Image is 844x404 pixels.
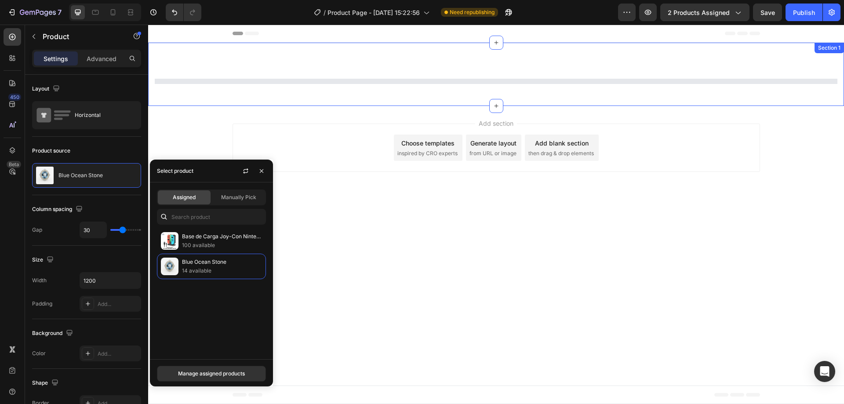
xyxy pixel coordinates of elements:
[75,105,128,125] div: Horizontal
[80,273,141,288] input: Auto
[32,254,55,266] div: Size
[182,232,262,241] p: Base de Carga Joy-Con Nintendo Switch DOBE 4 Puertos con LED Indicador
[32,328,75,339] div: Background
[98,350,139,358] div: Add...
[32,300,52,308] div: Padding
[786,4,822,21] button: Publish
[182,258,262,266] p: Blue Ocean Stone
[98,300,139,308] div: Add...
[161,232,178,250] img: collections
[387,114,440,123] div: Add blank section
[173,193,196,201] span: Assigned
[793,8,815,17] div: Publish
[157,366,266,382] button: Manage assigned products
[321,125,368,133] span: from URL or image
[157,167,193,175] div: Select product
[87,54,116,63] p: Advanced
[182,266,262,275] p: 14 available
[253,114,306,123] div: Choose templates
[148,25,844,404] iframe: Design area
[32,226,42,234] div: Gap
[668,8,730,17] span: 2 products assigned
[32,147,70,155] div: Product source
[8,94,21,101] div: 450
[324,8,326,17] span: /
[221,193,256,201] span: Manually Pick
[4,4,65,21] button: 7
[450,8,495,16] span: Need republishing
[43,31,117,42] p: Product
[327,8,420,17] span: Product Page - [DATE] 15:22:56
[32,377,60,389] div: Shape
[166,4,201,21] div: Undo/Redo
[753,4,782,21] button: Save
[58,7,62,18] p: 7
[32,83,62,95] div: Layout
[380,125,446,133] span: then drag & drop elements
[760,9,775,16] span: Save
[249,125,309,133] span: inspired by CRO experts
[182,241,262,250] p: 100 available
[58,172,103,178] p: Blue Ocean Stone
[32,204,84,215] div: Column spacing
[161,258,178,275] img: collections
[178,370,245,378] div: Manage assigned products
[322,114,368,123] div: Generate layout
[327,94,369,103] span: Add section
[660,4,749,21] button: 2 products assigned
[44,54,68,63] p: Settings
[7,161,21,168] div: Beta
[157,209,266,225] input: Search in Settings & Advanced
[80,222,106,238] input: Auto
[32,349,46,357] div: Color
[36,167,54,184] img: product feature img
[814,361,835,382] div: Open Intercom Messenger
[32,277,47,284] div: Width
